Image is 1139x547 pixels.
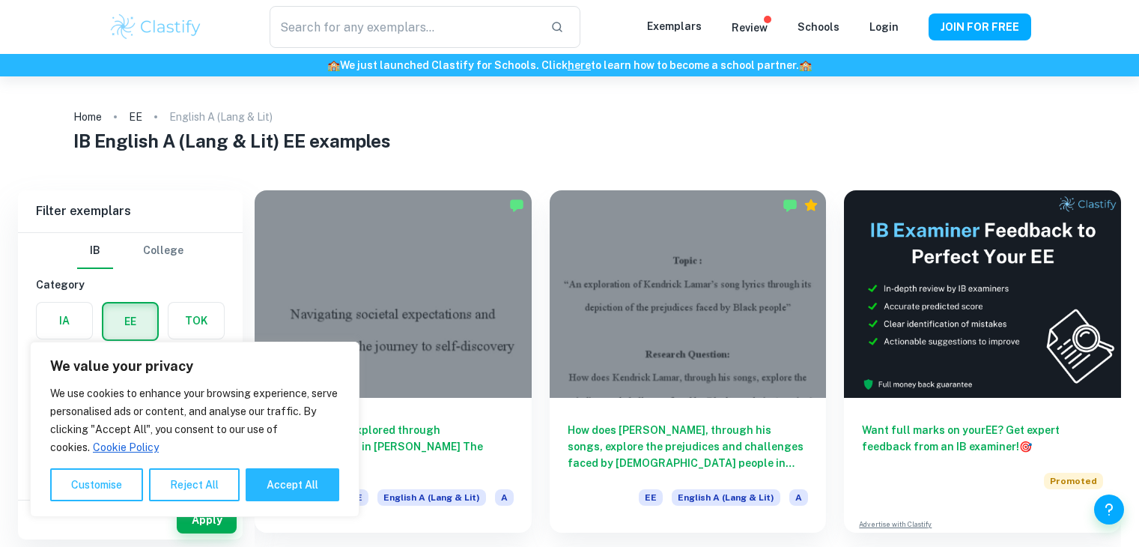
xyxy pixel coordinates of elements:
img: Clastify logo [109,12,204,42]
span: A [495,489,514,506]
span: Promoted [1044,473,1103,489]
button: IB [77,233,113,269]
span: 🏫 [799,59,812,71]
p: We value your privacy [50,357,339,375]
h6: How does [PERSON_NAME], through his songs, explore the prejudices and challenges faced by [DEMOGR... [568,422,809,471]
span: EE [639,489,663,506]
a: Home [73,106,102,127]
button: EE [103,303,157,339]
p: Exemplars [647,18,702,34]
span: 🏫 [327,59,340,71]
h6: Want full marks on your EE ? Get expert feedback from an IB examiner! [862,422,1103,455]
div: Premium [804,198,818,213]
img: Marked [509,198,524,213]
button: College [143,233,183,269]
a: How does [PERSON_NAME], through his songs, explore the prejudices and challenges faced by [DEMOGR... [550,190,827,533]
h6: Filter exemplars [18,190,243,232]
a: How is identity explored through [PERSON_NAME] in [PERSON_NAME] The Leavers?EEEnglish A (Lang & L... [255,190,532,533]
div: Filter type choice [77,233,183,269]
a: Advertise with Clastify [859,519,932,530]
button: JOIN FOR FREE [929,13,1031,40]
a: here [568,59,591,71]
span: English A (Lang & Lit) [672,489,780,506]
button: Apply [177,507,237,534]
h6: Category [36,276,225,293]
a: EE [129,106,142,127]
h6: How is identity explored through [PERSON_NAME] in [PERSON_NAME] The Leavers? [273,422,514,471]
button: Reject All [149,468,240,501]
a: Want full marks on yourEE? Get expert feedback from an IB examiner!PromotedAdvertise with Clastify [844,190,1121,533]
a: Cookie Policy [92,441,160,454]
input: Search for any exemplars... [270,6,538,48]
span: A [789,489,808,506]
span: 🎯 [1019,441,1032,453]
button: TOK [168,303,224,339]
p: Review [732,19,768,36]
button: Accept All [246,468,339,501]
img: Marked [783,198,798,213]
h1: IB English A (Lang & Lit) EE examples [73,127,1066,154]
img: Thumbnail [844,190,1121,398]
button: Help and Feedback [1094,495,1124,525]
p: We use cookies to enhance your browsing experience, serve personalised ads or content, and analys... [50,384,339,456]
a: Login [869,21,899,33]
span: English A (Lang & Lit) [377,489,486,506]
button: Customise [50,468,143,501]
h6: We just launched Clastify for Schools. Click to learn how to become a school partner. [3,57,1136,73]
p: English A (Lang & Lit) [169,109,273,125]
div: We value your privacy [30,342,359,517]
a: Schools [798,21,839,33]
button: IA [37,303,92,339]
